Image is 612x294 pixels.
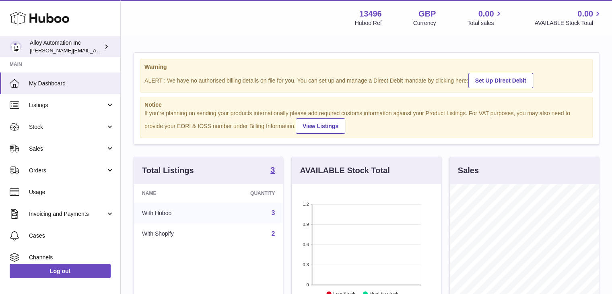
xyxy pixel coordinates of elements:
a: Set Up Direct Debit [468,73,533,88]
span: Cases [29,232,114,240]
strong: Notice [144,101,588,109]
div: If you're planning on sending your products internationally please add required customs informati... [144,110,588,134]
strong: 13496 [359,8,382,19]
a: 3 [271,209,275,216]
td: With Shopify [134,224,214,244]
a: 2 [271,230,275,237]
span: Total sales [467,19,503,27]
span: 0.00 [577,8,593,19]
span: 0.00 [478,8,494,19]
div: Alloy Automation Inc [30,39,102,54]
div: Currency [413,19,436,27]
h3: AVAILABLE Stock Total [300,165,389,176]
span: Channels [29,254,114,261]
h3: Sales [458,165,479,176]
strong: Warning [144,63,588,71]
a: Log out [10,264,111,278]
text: 0 [307,282,309,287]
a: View Listings [296,118,345,134]
text: 1.2 [303,202,309,207]
text: 0.6 [303,242,309,247]
img: brandon@runalloy.com [10,41,22,53]
div: Huboo Ref [355,19,382,27]
td: With Huboo [134,203,214,224]
strong: GBP [418,8,436,19]
span: AVAILABLE Stock Total [534,19,602,27]
span: Orders [29,167,106,174]
span: Listings [29,101,106,109]
span: [PERSON_NAME][EMAIL_ADDRESS][DOMAIN_NAME] [30,47,161,54]
div: ALERT : We have no authorised billing details on file for you. You can set up and manage a Direct... [144,72,588,88]
span: Invoicing and Payments [29,210,106,218]
a: 0.00 AVAILABLE Stock Total [534,8,602,27]
th: Name [134,184,214,203]
a: 0.00 Total sales [467,8,503,27]
strong: 3 [270,166,275,174]
span: Usage [29,188,114,196]
text: 0.9 [303,222,309,227]
h3: Total Listings [142,165,194,176]
span: Stock [29,123,106,131]
span: My Dashboard [29,80,114,87]
th: Quantity [214,184,283,203]
text: 0.3 [303,262,309,267]
span: Sales [29,145,106,153]
a: 3 [270,166,275,176]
